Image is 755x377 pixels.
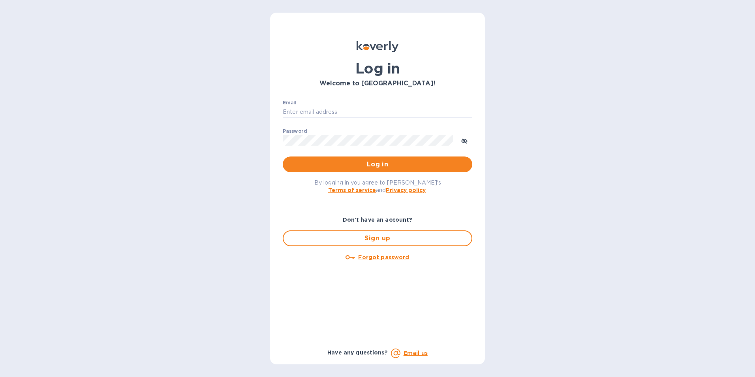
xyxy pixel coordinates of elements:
[386,187,426,193] a: Privacy policy
[283,230,472,246] button: Sign up
[283,100,297,105] label: Email
[314,179,441,193] span: By logging in you agree to [PERSON_NAME]'s and .
[283,80,472,87] h3: Welcome to [GEOGRAPHIC_DATA]!
[283,106,472,118] input: Enter email address
[404,350,428,356] a: Email us
[283,60,472,77] h1: Log in
[289,160,466,169] span: Log in
[343,217,413,223] b: Don't have an account?
[283,129,307,134] label: Password
[328,187,376,193] a: Terms of service
[290,234,465,243] span: Sign up
[456,132,472,148] button: toggle password visibility
[283,156,472,172] button: Log in
[358,254,409,260] u: Forgot password
[327,349,388,356] b: Have any questions?
[357,41,398,52] img: Koverly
